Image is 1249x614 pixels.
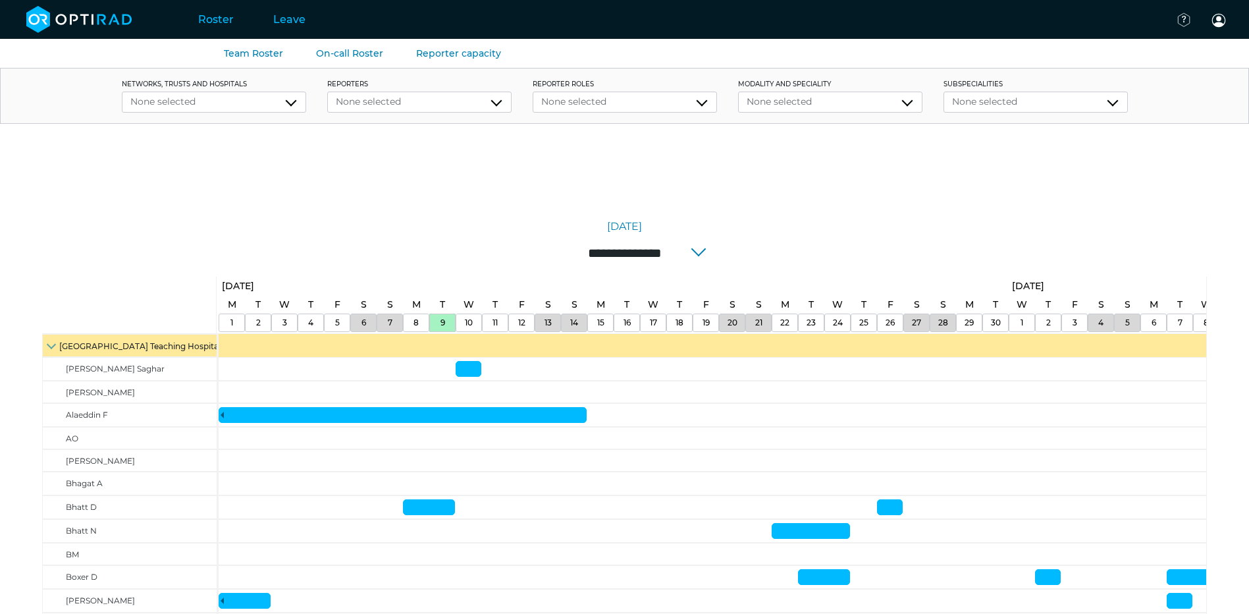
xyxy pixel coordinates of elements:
a: September 7, 2025 [385,314,396,331]
span: AO [66,433,78,443]
a: September 9, 2025 [437,314,448,331]
a: Reporter capacity [416,47,501,59]
a: September 29, 2025 [961,314,977,331]
span: [PERSON_NAME] [66,456,135,466]
a: September 13, 2025 [541,314,555,331]
span: [PERSON_NAME] Saghar [66,364,165,374]
span: BM [66,549,79,559]
div: None selected [747,95,914,109]
a: October 1, 2025 [1013,295,1030,314]
a: October 5, 2025 [1121,295,1134,314]
span: [GEOGRAPHIC_DATA] Teaching Hospitals Trust [59,341,247,351]
a: September 1, 2025 [219,277,257,296]
a: September 13, 2025 [542,295,554,314]
a: September 20, 2025 [726,295,739,314]
a: September 27, 2025 [909,314,924,331]
a: September 14, 2025 [567,314,581,331]
span: Bhatt N [66,526,97,536]
a: September 10, 2025 [460,295,477,314]
a: September 4, 2025 [305,295,317,314]
a: September 5, 2025 [331,295,344,314]
label: Subspecialities [943,79,1128,89]
span: Bhagat A [66,478,103,488]
a: September 11, 2025 [489,295,501,314]
a: September 18, 2025 [674,295,685,314]
a: September 22, 2025 [778,295,793,314]
a: September 22, 2025 [777,314,793,331]
a: October 5, 2025 [1122,314,1133,331]
a: September 21, 2025 [752,314,766,331]
a: September 8, 2025 [410,314,422,331]
a: September 14, 2025 [568,295,581,314]
a: October 8, 2025 [1198,295,1215,314]
a: September 28, 2025 [937,295,949,314]
div: None selected [130,95,298,109]
span: [PERSON_NAME] [66,387,135,397]
a: [DATE] [607,219,642,235]
span: [PERSON_NAME] [66,596,135,605]
a: September 30, 2025 [990,295,1001,314]
a: October 3, 2025 [1069,314,1080,331]
a: October 6, 2025 [1146,295,1161,314]
a: September 29, 2025 [962,295,977,314]
a: October 1, 2025 [1017,314,1026,331]
a: September 21, 2025 [753,295,765,314]
a: October 4, 2025 [1095,314,1107,331]
a: October 2, 2025 [1043,314,1054,331]
a: September 2, 2025 [253,314,264,331]
a: On-call Roster [316,47,383,59]
a: September 16, 2025 [620,314,634,331]
a: September 17, 2025 [647,314,660,331]
a: October 1, 2025 [1009,277,1048,296]
img: brand-opti-rad-logos-blue-and-white-d2f68631ba2948856bd03f2d395fb146ddc8fb01b4b6e9315ea85fa773367... [26,6,132,33]
a: September 24, 2025 [829,295,846,314]
label: Reporter roles [533,79,717,89]
span: Boxer D [66,572,97,582]
label: Modality and Speciality [738,79,922,89]
label: networks, trusts and hospitals [122,79,306,89]
a: September 25, 2025 [858,295,870,314]
a: September 15, 2025 [593,295,608,314]
a: September 20, 2025 [724,314,741,331]
a: September 12, 2025 [515,314,529,331]
a: Team Roster [224,47,283,59]
a: September 3, 2025 [276,295,293,314]
a: September 17, 2025 [645,295,662,314]
a: October 6, 2025 [1148,314,1159,331]
span: Bhatt D [66,502,97,512]
a: September 11, 2025 [489,314,501,331]
div: None selected [541,95,708,109]
a: September 16, 2025 [621,295,633,314]
a: September 30, 2025 [988,314,1004,331]
a: September 15, 2025 [594,314,608,331]
a: September 24, 2025 [830,314,846,331]
a: September 3, 2025 [279,314,290,331]
a: September 5, 2025 [332,314,343,331]
a: October 8, 2025 [1200,314,1212,331]
a: September 27, 2025 [911,295,923,314]
a: October 2, 2025 [1042,295,1054,314]
a: September 23, 2025 [805,295,817,314]
a: October 4, 2025 [1095,295,1107,314]
a: October 7, 2025 [1174,295,1186,314]
a: September 23, 2025 [803,314,819,331]
a: September 26, 2025 [882,314,898,331]
a: September 6, 2025 [358,314,369,331]
a: September 4, 2025 [305,314,317,331]
label: Reporters [327,79,512,89]
a: September 6, 2025 [358,295,370,314]
a: September 9, 2025 [437,295,448,314]
a: September 2, 2025 [252,295,264,314]
a: September 28, 2025 [935,314,951,331]
div: None selected [336,95,503,109]
a: September 7, 2025 [384,295,396,314]
a: October 7, 2025 [1175,314,1186,331]
a: September 1, 2025 [227,314,236,331]
a: October 3, 2025 [1069,295,1081,314]
a: September 19, 2025 [700,295,712,314]
a: September 8, 2025 [409,295,424,314]
a: September 19, 2025 [699,314,713,331]
span: Alaeddin F [66,410,108,420]
a: September 25, 2025 [856,314,872,331]
a: September 10, 2025 [462,314,476,331]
